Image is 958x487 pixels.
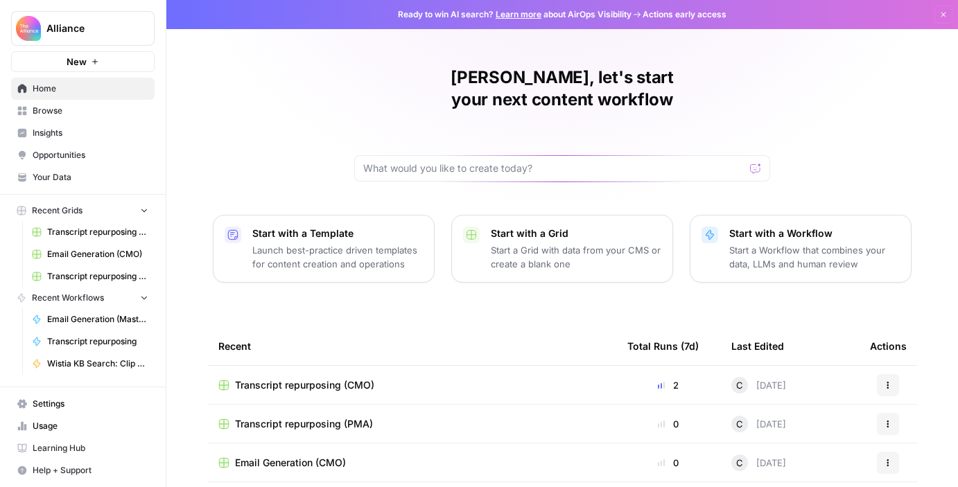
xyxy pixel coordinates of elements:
a: Usage [11,415,155,437]
button: Start with a TemplateLaunch best-practice driven templates for content creation and operations [213,215,435,283]
p: Launch best-practice driven templates for content creation and operations [252,243,423,271]
button: Start with a WorkflowStart a Workflow that combines your data, LLMs and human review [690,215,912,283]
button: Recent Grids [11,200,155,221]
h1: [PERSON_NAME], let's start your next content workflow [354,67,770,111]
span: Wistia KB Search: Clip & Takeaway Generator [47,357,148,370]
div: Last Edited [731,327,784,365]
p: Start with a Template [252,227,423,240]
span: Learning Hub [33,442,148,454]
button: Recent Workflows [11,287,155,308]
span: New [67,55,87,69]
a: Opportunities [11,144,155,166]
span: Transcript repurposing (PMA) [47,270,148,283]
button: Help + Support [11,459,155,481]
span: Insights [33,127,148,139]
span: C [736,417,743,431]
a: Transcript repurposing (PMA) [26,265,155,287]
span: Email Generation (CMO) [47,248,148,260]
span: Browse [33,105,148,117]
a: Email Generation (Master) [26,308,155,330]
span: Transcript repurposing (PMA) [235,417,373,431]
button: Start with a GridStart a Grid with data from your CMS or create a blank one [451,215,673,283]
span: Settings [33,398,148,410]
div: 2 [627,378,709,392]
span: Ready to win AI search? about AirOps Visibility [398,8,632,21]
a: Transcript repurposing (CMO) [26,221,155,243]
span: Alliance [46,21,130,35]
div: 0 [627,456,709,470]
span: Transcript repurposing (CMO) [47,226,148,238]
span: Transcript repurposing (CMO) [235,378,374,392]
span: C [736,456,743,470]
p: Start with a Grid [491,227,661,240]
a: Insights [11,122,155,144]
a: Transcript repurposing [26,330,155,353]
a: Home [11,78,155,100]
img: Alliance Logo [16,16,41,41]
input: What would you like to create today? [363,161,744,175]
p: Start a Grid with data from your CMS or create a blank one [491,243,661,271]
span: Opportunities [33,149,148,161]
span: Email Generation (Master) [47,313,148,326]
p: Start with a Workflow [729,227,900,240]
span: Transcript repurposing [47,335,148,348]
span: Your Data [33,171,148,184]
div: [DATE] [731,377,786,393]
div: [DATE] [731,454,786,471]
span: Usage [33,420,148,432]
a: Learn more [496,9,541,19]
span: Home [33,82,148,95]
a: Transcript repurposing (CMO) [218,378,605,392]
span: Recent Grids [32,204,82,217]
span: Email Generation (CMO) [235,456,346,470]
div: 0 [627,417,709,431]
span: Actions early access [643,8,726,21]
a: Transcript repurposing (PMA) [218,417,605,431]
div: Actions [870,327,907,365]
span: C [736,378,743,392]
a: Your Data [11,166,155,188]
a: Learning Hub [11,437,155,459]
button: Workspace: Alliance [11,11,155,46]
div: Total Runs (7d) [627,327,699,365]
a: Settings [11,393,155,415]
a: Wistia KB Search: Clip & Takeaway Generator [26,353,155,375]
div: [DATE] [731,416,786,432]
span: Recent Workflows [32,292,104,304]
a: Email Generation (CMO) [218,456,605,470]
a: Browse [11,100,155,122]
div: Recent [218,327,605,365]
a: Email Generation (CMO) [26,243,155,265]
span: Help + Support [33,464,148,477]
p: Start a Workflow that combines your data, LLMs and human review [729,243,900,271]
button: New [11,51,155,72]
